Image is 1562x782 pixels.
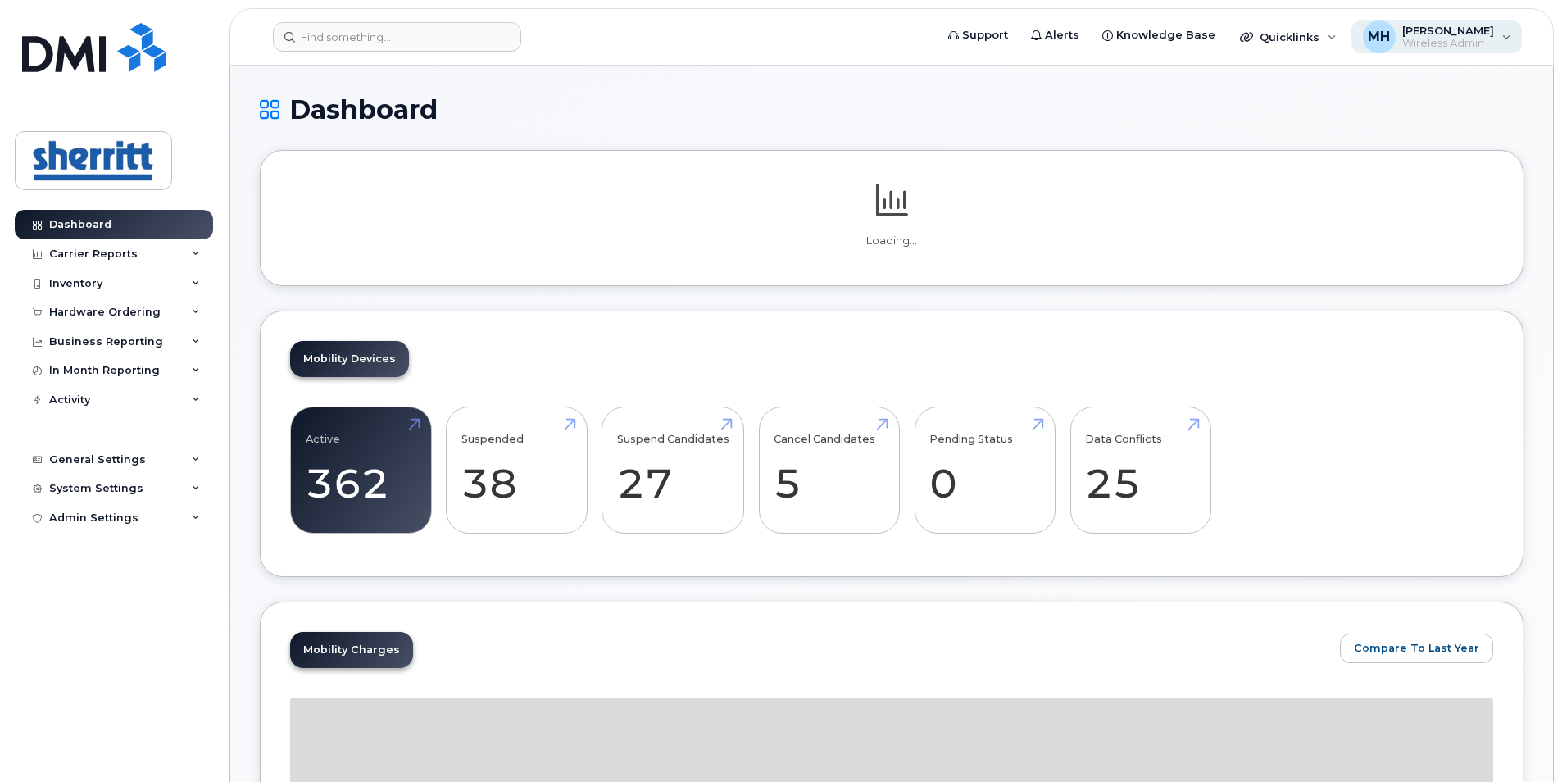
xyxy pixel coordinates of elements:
[306,416,416,525] a: Active 362
[1354,640,1479,656] span: Compare To Last Year
[290,632,413,668] a: Mobility Charges
[1085,416,1196,525] a: Data Conflicts 25
[461,416,572,525] a: Suspended 38
[617,416,729,525] a: Suspend Candidates 27
[290,234,1493,248] p: Loading...
[774,416,884,525] a: Cancel Candidates 5
[260,95,1523,124] h1: Dashboard
[929,416,1040,525] a: Pending Status 0
[1340,634,1493,663] button: Compare To Last Year
[290,341,409,377] a: Mobility Devices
